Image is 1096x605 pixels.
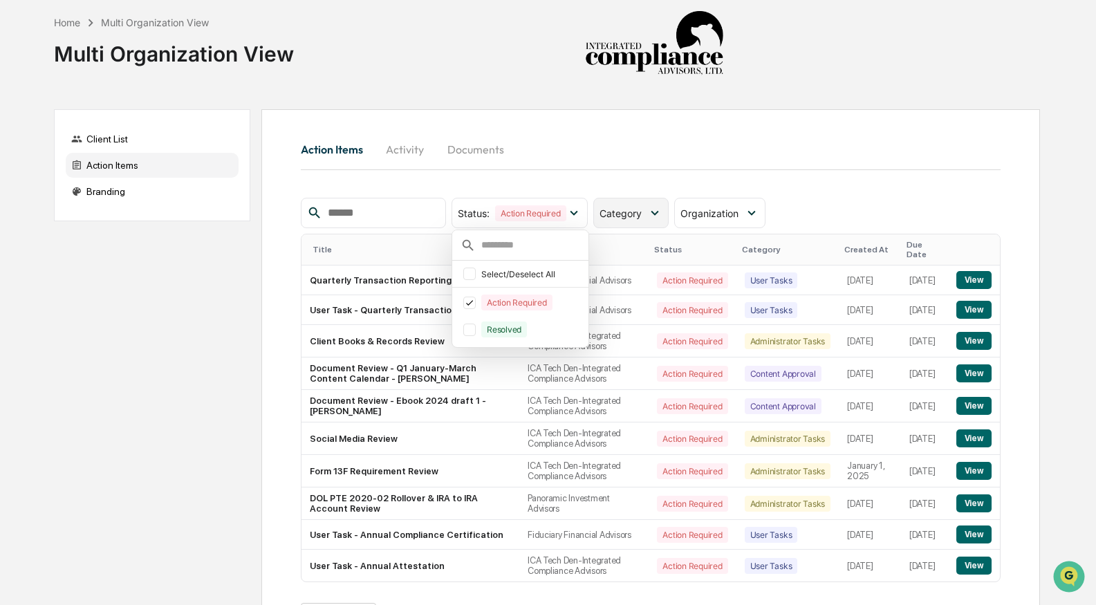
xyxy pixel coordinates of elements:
span: Organization [680,207,739,219]
div: Action Required [657,558,727,574]
span: Attestations [114,174,171,188]
td: [DATE] [839,357,901,390]
button: View [956,429,992,447]
div: Multi Organization View [54,30,294,66]
img: Integrated Compliance Advisors [585,11,723,76]
button: View [956,397,992,415]
div: Action Required [657,366,727,382]
div: Select/Deselect All [481,269,580,279]
td: [DATE] [901,357,948,390]
td: Document Review - Q1 January-March Content Calendar - [PERSON_NAME] [301,357,519,390]
td: [DATE] [901,550,948,581]
td: [DATE] [839,422,901,455]
td: [DATE] [839,325,901,357]
td: [DATE] [901,520,948,550]
a: 🖐️Preclearance [8,169,95,194]
td: [DATE] [901,325,948,357]
td: Quarterly Transaction Reporting [301,266,519,295]
div: Administrator Tasks [745,333,830,349]
div: Branding [66,179,239,204]
button: Action Items [301,133,374,166]
button: View [956,301,992,319]
div: Action Required [495,205,566,221]
div: 🔎 [14,202,25,213]
td: [DATE] [839,487,901,520]
img: 1746055101610-c473b297-6a78-478c-a979-82029cc54cd1 [14,106,39,131]
span: Data Lookup [28,201,87,214]
td: Fiduciary Financial Advisors [519,520,649,550]
button: View [956,364,992,382]
a: 🔎Data Lookup [8,195,93,220]
td: DOL PTE 2020-02 Rollover & IRA to IRA Account Review [301,487,519,520]
div: Administrator Tasks [745,463,830,479]
div: Category [742,245,833,254]
td: User Task - Quarterly Transaction Reporting [301,295,519,325]
div: User Tasks [745,302,798,318]
div: Resolved [481,322,527,337]
td: ICA Tech Den-Integrated Compliance Advisors [519,390,649,422]
iframe: Open customer support [1052,559,1089,597]
div: Client List [66,127,239,151]
div: User Tasks [745,527,798,543]
td: User Task - Annual Attestation [301,550,519,581]
div: Action Required [481,295,552,310]
button: View [956,271,992,289]
button: View [956,462,992,480]
div: Status [654,245,730,254]
div: Content Approval [745,398,821,414]
div: Action Required [657,496,727,512]
div: Action Required [657,333,727,349]
td: Document Review - Ebook 2024 draft 1 - [PERSON_NAME] [301,390,519,422]
td: ICA Tech Den-Integrated Compliance Advisors [519,422,649,455]
div: 🗄️ [100,176,111,187]
td: [DATE] [839,266,901,295]
button: View [956,525,992,543]
td: [DATE] [901,266,948,295]
td: ICA Tech Den-Integrated Compliance Advisors [519,357,649,390]
td: Panoramic Investment Advisors [519,487,649,520]
td: [DATE] [901,390,948,422]
td: Social Media Review [301,422,519,455]
div: Administrator Tasks [745,431,830,447]
span: Category [600,207,642,219]
div: We're available if you need us! [47,120,175,131]
div: User Tasks [745,558,798,574]
div: Action Required [657,272,727,288]
button: Activity [374,133,436,166]
a: 🗄️Attestations [95,169,177,194]
span: Status : [458,207,490,219]
button: Documents [436,133,515,166]
td: [DATE] [901,455,948,487]
div: Action Required [657,302,727,318]
td: ICA Tech Den-Integrated Compliance Advisors [519,550,649,581]
div: Home [54,17,80,28]
div: User Tasks [745,272,798,288]
td: User Task - Annual Compliance Certification [301,520,519,550]
button: Start new chat [235,110,252,127]
div: Action Items [66,153,239,178]
div: activity tabs [301,133,1001,166]
div: Content Approval [745,366,821,382]
div: Multi Organization View [101,17,209,28]
p: How can we help? [14,29,252,51]
td: [DATE] [901,295,948,325]
button: View [956,494,992,512]
td: January 1, 2025 [839,455,901,487]
td: [DATE] [839,295,901,325]
td: [DATE] [901,422,948,455]
div: Title [313,245,514,254]
button: View [956,332,992,350]
div: Action Required [657,431,727,447]
td: [DATE] [901,487,948,520]
a: Powered byPylon [97,234,167,245]
td: [DATE] [839,390,901,422]
div: Created At [844,245,895,254]
td: [DATE] [839,520,901,550]
td: Client Books & Records Review [301,325,519,357]
div: 🖐️ [14,176,25,187]
td: Form 13F Requirement Review [301,455,519,487]
button: View [956,557,992,575]
td: [DATE] [839,550,901,581]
